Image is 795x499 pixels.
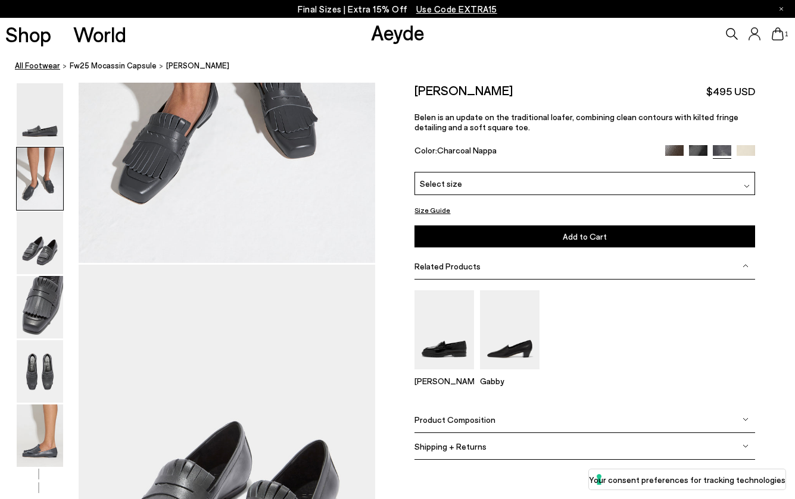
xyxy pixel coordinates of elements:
[414,83,513,98] h2: [PERSON_NAME]
[73,24,126,45] a: World
[15,59,60,72] a: All Footwear
[589,473,785,486] label: Your consent preferences for tracking technologies
[414,261,481,271] span: Related Products
[166,59,229,72] span: [PERSON_NAME]
[17,404,63,467] img: Belen Tassel Loafers - Image 6
[15,50,795,83] nav: breadcrumb
[480,290,540,369] img: Gabby Almond-Toe Loafers
[744,183,750,189] img: svg%3E
[589,469,785,489] button: Your consent preferences for tracking technologies
[414,290,474,369] img: Leon Loafers
[17,340,63,403] img: Belen Tassel Loafers - Image 5
[17,147,63,210] img: Belen Tassel Loafers - Image 2
[480,361,540,386] a: Gabby Almond-Toe Loafers Gabby
[70,59,157,72] a: Fw25 Mocassin Capsule
[784,31,790,37] span: 1
[17,83,63,146] img: Belen Tassel Loafers - Image 1
[414,376,474,386] p: [PERSON_NAME]
[414,225,755,247] button: Add to Cart
[414,112,755,132] p: Belen is an update on the traditional loafer, combining clean contours with kilted fringe detaili...
[371,20,425,45] a: Aeyde
[17,276,63,338] img: Belen Tassel Loafers - Image 4
[437,145,497,155] span: Charcoal Nappa
[563,231,607,241] span: Add to Cart
[414,145,654,159] div: Color:
[743,443,749,449] img: svg%3E
[5,24,51,45] a: Shop
[414,441,487,451] span: Shipping + Returns
[414,415,495,425] span: Product Composition
[420,177,462,190] span: Select size
[743,416,749,422] img: svg%3E
[17,212,63,274] img: Belen Tassel Loafers - Image 3
[70,61,157,70] span: Fw25 Mocassin Capsule
[414,203,450,218] button: Size Guide
[772,27,784,40] a: 1
[743,263,749,269] img: svg%3E
[298,2,497,17] p: Final Sizes | Extra 15% Off
[480,376,540,386] p: Gabby
[416,4,497,14] span: Navigate to /collections/ss25-final-sizes
[414,361,474,386] a: Leon Loafers [PERSON_NAME]
[706,84,755,99] span: $495 USD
